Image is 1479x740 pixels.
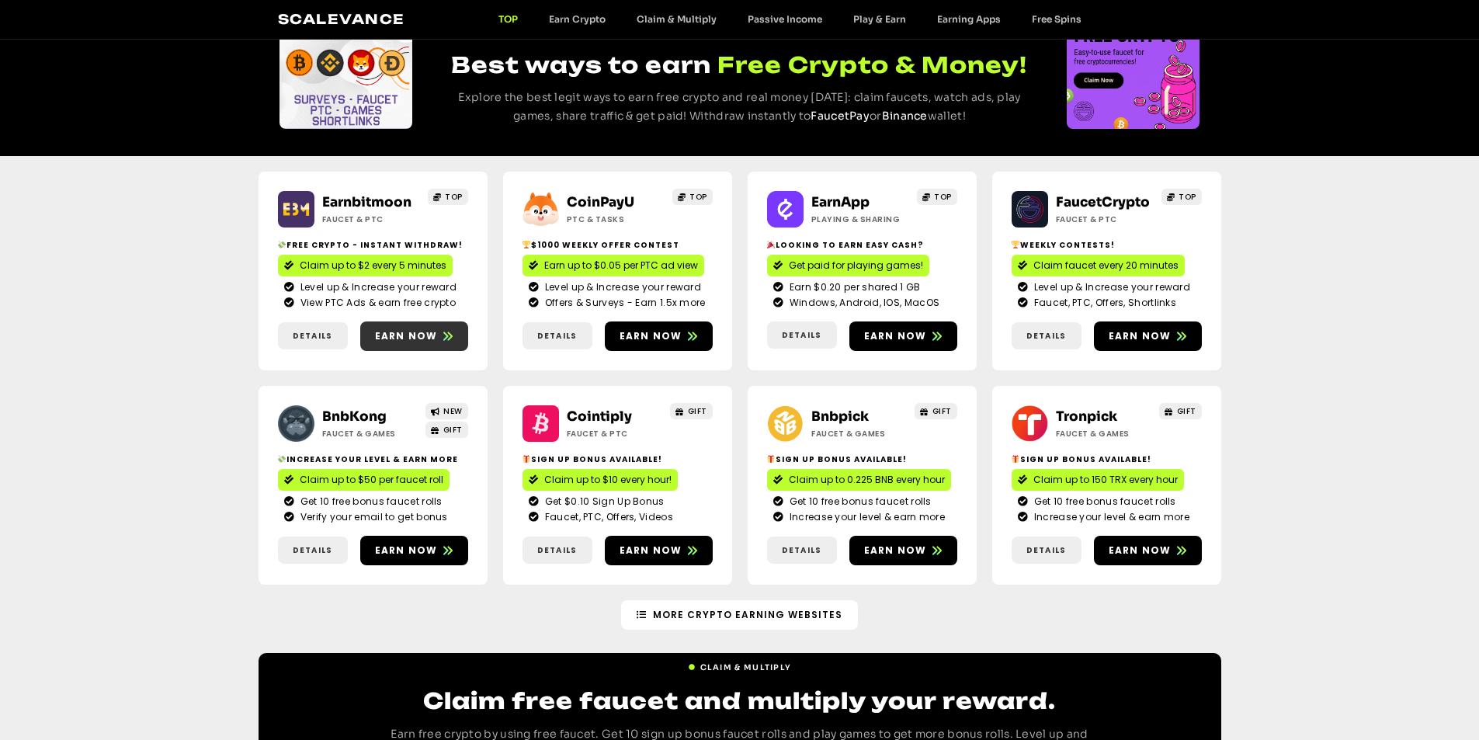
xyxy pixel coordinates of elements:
[297,495,443,509] span: Get 10 free bonus faucet rolls
[541,510,673,524] span: Faucet, PTC, Offers, Videos
[1030,510,1189,524] span: Increase your level & earn more
[360,536,468,565] a: Earn now
[767,239,957,251] h2: Looking to Earn Easy Cash?
[300,473,443,487] span: Claim up to $50 per faucet roll
[838,13,922,25] a: Play & Earn
[934,191,952,203] span: TOP
[1012,255,1185,276] a: Claim faucet every 20 minutes
[278,322,348,349] a: Details
[523,322,592,349] a: Details
[278,455,286,463] img: 💸
[1161,189,1202,205] a: TOP
[1012,453,1202,465] h2: Sign Up Bonus Available!
[279,16,412,129] div: Slides
[541,280,701,294] span: Level up & Increase your reward
[1026,544,1066,556] span: Details
[621,600,858,630] a: More Crypto Earning Websites
[767,455,775,463] img: 🎁
[441,89,1038,126] p: Explore the best legit ways to earn free crypto and real money [DATE]: claim faucets, watch ads, ...
[541,495,665,509] span: Get $0.10 Sign Up Bonus
[443,424,463,436] span: GIFT
[425,403,468,419] a: NEW
[375,329,438,343] span: Earn now
[811,408,869,425] a: Bnbpick
[360,321,468,351] a: Earn now
[278,537,348,564] a: Details
[1177,405,1196,417] span: GIFT
[278,11,405,27] a: Scalevance
[322,428,419,439] h2: Faucet & Games
[786,296,939,310] span: Windows, Android, IOS, MacOS
[1030,495,1176,509] span: Get 10 free bonus faucet rolls
[1012,241,1019,248] img: 🏆
[767,255,929,276] a: Get paid for playing games!
[1026,330,1066,342] span: Details
[567,214,664,225] h2: ptc & Tasks
[278,453,468,465] h2: Increase your level & earn more
[451,51,711,78] span: Best ways to earn
[1012,469,1184,491] a: Claim up to 150 TRX every hour
[322,214,419,225] h2: Faucet & PTC
[1012,455,1019,463] img: 🎁
[544,259,698,273] span: Earn up to $0.05 per PTC ad view
[1012,322,1081,349] a: Details
[445,191,463,203] span: TOP
[917,189,957,205] a: TOP
[537,544,577,556] span: Details
[811,214,908,225] h2: Playing & Sharing
[523,255,704,276] a: Earn up to $0.05 per PTC ad view
[278,241,286,248] img: 💸
[523,455,530,463] img: 🎁
[670,403,713,419] a: GIFT
[922,13,1016,25] a: Earning Apps
[1159,403,1202,419] a: GIFT
[1030,296,1176,310] span: Faucet, PTC, Offers, Shortlinks
[789,473,945,487] span: Claim up to 0.225 BNB every hour
[688,405,707,417] span: GIFT
[767,241,775,248] img: 🎉
[544,473,672,487] span: Claim up to $10 every hour!
[523,469,678,491] a: Claim up to $10 every hour!
[1012,239,1202,251] h2: Weekly contests!
[605,536,713,565] a: Earn now
[278,469,450,491] a: Claim up to $50 per faucet roll
[1067,16,1200,129] div: Slides
[717,50,1027,80] span: Free Crypto & Money!
[732,13,838,25] a: Passive Income
[1109,329,1172,343] span: Earn now
[483,13,1097,25] nav: Menu
[620,329,682,343] span: Earn now
[786,495,932,509] span: Get 10 free bonus faucet rolls
[541,296,706,310] span: Offers & Surveys - Earn 1.5x more
[367,686,1113,716] h2: Claim free faucet and multiply your reward.
[533,13,621,25] a: Earn Crypto
[1012,537,1081,564] a: Details
[523,239,713,251] h2: $1000 Weekly Offer contest
[1109,544,1172,558] span: Earn now
[1030,280,1190,294] span: Level up & Increase your reward
[767,469,951,491] a: Claim up to 0.225 BNB every hour
[297,280,457,294] span: Level up & Increase your reward
[767,453,957,465] h2: Sign Up Bonus Available!
[1033,259,1179,273] span: Claim faucet every 20 minutes
[567,428,664,439] h2: Faucet & PTC
[882,109,928,123] a: Binance
[849,321,957,351] a: Earn now
[322,194,411,210] a: Earnbitmoon
[1094,536,1202,565] a: Earn now
[1179,191,1196,203] span: TOP
[375,544,438,558] span: Earn now
[523,241,530,248] img: 🏆
[523,453,713,465] h2: Sign up bonus available!
[786,280,921,294] span: Earn $0.20 per shared 1 GB
[620,544,682,558] span: Earn now
[523,537,592,564] a: Details
[425,422,468,438] a: GIFT
[849,536,957,565] a: Earn now
[1033,473,1178,487] span: Claim up to 150 TRX every hour
[864,544,927,558] span: Earn now
[483,13,533,25] a: TOP
[915,403,957,419] a: GIFT
[278,239,468,251] h2: Free crypto - Instant withdraw!
[293,544,332,556] span: Details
